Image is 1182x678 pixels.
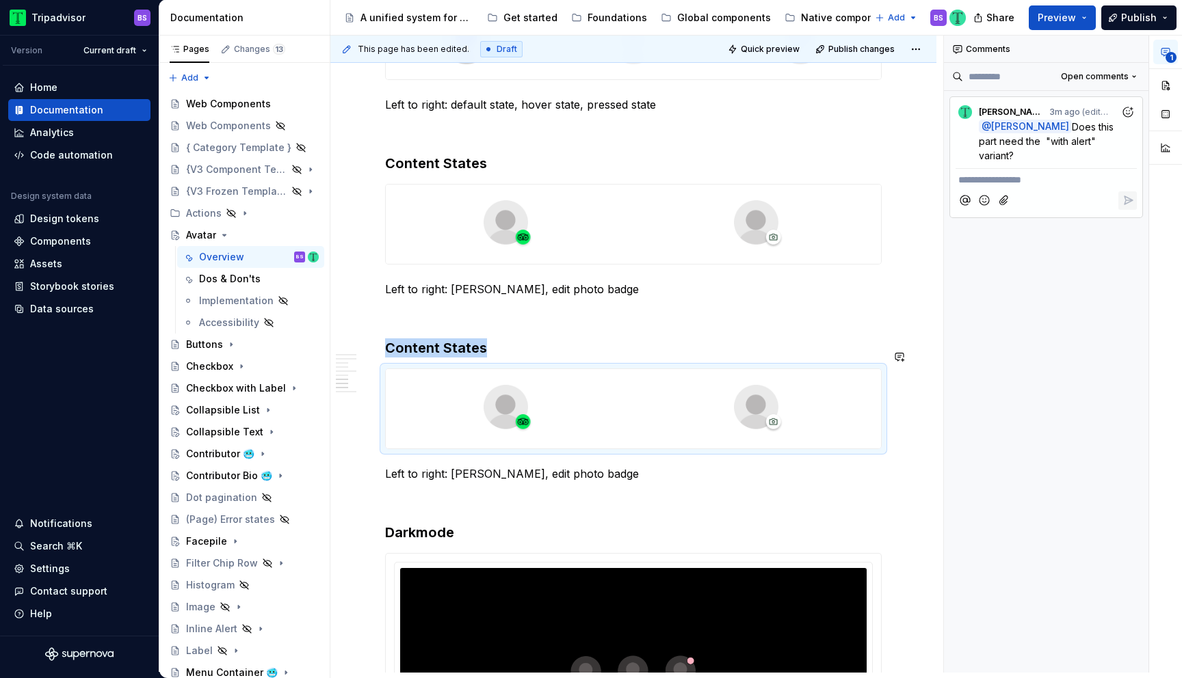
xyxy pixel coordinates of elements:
div: Components [30,234,91,248]
a: Documentation [8,99,150,121]
div: Native components [801,11,895,25]
div: Changes [234,44,285,55]
a: (Page) Error states [164,508,324,530]
h3: Content States [385,338,882,357]
a: { Category Template } [164,137,324,159]
a: Home [8,77,150,98]
div: Contact support [30,584,107,598]
div: Checkbox [186,360,233,373]
button: Search ⌘K [8,535,150,557]
svg: Supernova Logo [45,647,114,661]
a: Web Components [164,115,324,137]
div: Buttons [186,338,223,351]
div: Documentation [170,11,324,25]
h3: Content States [385,154,882,173]
h3: Darkmode [385,523,882,542]
a: Dos & Don'ts [177,268,324,290]
div: Implementation [199,294,274,308]
div: Composer editor [956,168,1137,187]
a: OverviewBSThomas Dittmer [177,246,324,268]
div: Documentation [30,103,103,117]
div: Home [30,81,57,94]
a: Collapsible Text [164,421,324,443]
p: Left to right: default state, hover state, pressed state [385,96,882,113]
a: Data sources [8,298,150,320]
a: Assets [8,253,150,275]
div: Storybook stories [30,280,114,293]
span: 1 [1166,52,1177,63]
a: Checkbox with Label [164,377,324,399]
div: Label [186,644,213,657]
div: Facepile [186,534,227,548]
div: BS [934,12,943,23]
span: 13 [273,44,285,55]
div: Tripadvisor [31,11,86,25]
button: Open comments [1055,67,1143,86]
button: Current draft [77,41,153,60]
a: Image [164,596,324,618]
span: Does this part need the "with alert" variant? [979,121,1116,161]
div: Overview [199,250,244,264]
div: Foundations [588,11,647,25]
div: Design system data [11,191,92,202]
a: Implementation [177,290,324,312]
div: Global components [677,11,771,25]
div: (Page) Error states [186,513,275,526]
button: Publish [1101,5,1177,30]
a: Label [164,640,324,662]
span: Add [888,12,905,23]
p: Left to right: [PERSON_NAME], edit photo badge [385,281,882,297]
div: Code automation [30,148,113,162]
button: Notifications [8,513,150,534]
div: Avatar [186,228,216,242]
a: Components [8,230,150,252]
button: Publish changes [811,40,901,59]
img: Thomas Dittmer [308,252,319,262]
div: Contributor Bio 🥶 [186,469,272,483]
span: Draft [497,44,517,55]
div: Actions [164,202,324,224]
button: Add reaction [1118,103,1137,121]
div: {V3 Component Template} [186,163,287,176]
span: Publish changes [828,44,895,55]
span: [PERSON_NAME] [979,107,1045,118]
div: Get started [503,11,557,25]
span: Publish [1121,11,1157,25]
span: Open comments [1061,71,1129,82]
span: Add [181,72,198,83]
a: Dot pagination [164,487,324,508]
a: Get started [482,7,563,29]
div: Accessibility [199,316,259,329]
a: Avatar [164,224,324,246]
a: Design tokens [8,208,150,230]
div: Web Components [186,119,271,133]
a: Collapsible List [164,399,324,421]
span: @ [979,120,1072,133]
div: BS [296,250,304,264]
a: Checkbox [164,355,324,377]
div: A unified system for every journey. [360,11,473,25]
a: {V3 Frozen Template} [164,180,324,202]
img: Thomas Dittmer [958,105,972,119]
div: Comments [944,36,1148,63]
button: Help [8,603,150,625]
div: Analytics [30,126,74,139]
div: Collapsible Text [186,425,263,439]
a: Filter Chip Row [164,552,324,574]
div: Dos & Don'ts [199,272,261,286]
a: Foundations [566,7,653,29]
a: Global components [655,7,776,29]
span: [PERSON_NAME] [991,121,1069,133]
div: Filter Chip Row [186,556,258,570]
a: Analytics [8,122,150,144]
span: Current draft [83,45,136,56]
a: Contributor 🥶 [164,443,324,465]
a: Facepile [164,530,324,552]
div: Page tree [339,4,868,31]
div: Contributor 🥶 [186,447,254,461]
div: Data sources [30,302,94,316]
div: Actions [186,206,222,220]
button: Add [164,68,215,87]
div: Inline Alert [186,622,237,636]
div: Help [30,607,52,621]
